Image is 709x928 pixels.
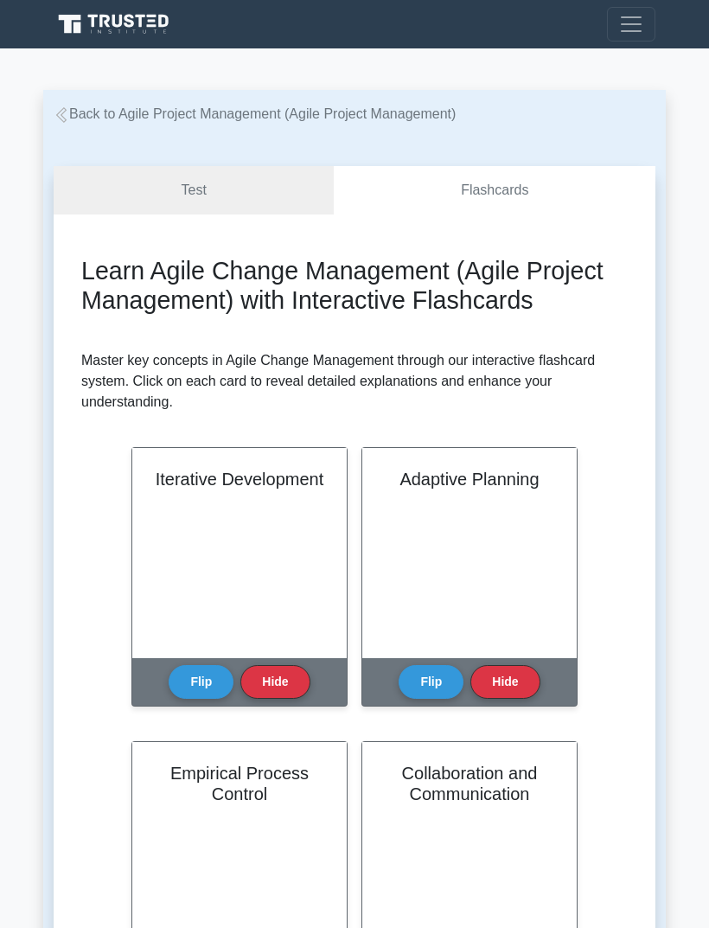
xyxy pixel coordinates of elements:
[383,763,556,804] h2: Collaboration and Communication
[54,106,456,121] a: Back to Agile Project Management (Agile Project Management)
[81,256,628,316] h2: Learn Agile Change Management (Agile Project Management) with Interactive Flashcards
[153,469,326,490] h2: Iterative Development
[607,7,655,42] button: Toggle navigation
[470,665,540,699] button: Hide
[169,665,233,699] button: Flip
[81,350,628,413] p: Master key concepts in Agile Change Management through our interactive flashcard system. Click on...
[383,469,556,490] h2: Adaptive Planning
[399,665,463,699] button: Flip
[54,166,334,215] a: Test
[153,763,326,804] h2: Empirical Process Control
[240,665,310,699] button: Hide
[334,166,655,215] a: Flashcards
